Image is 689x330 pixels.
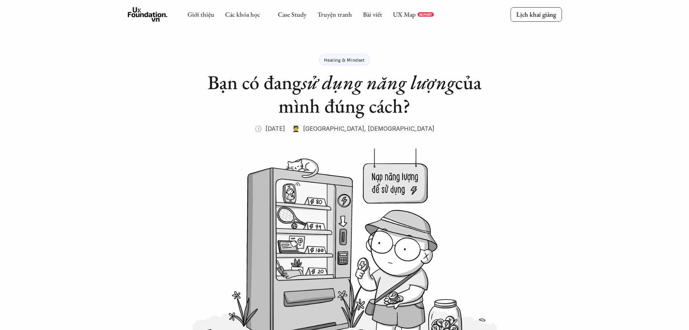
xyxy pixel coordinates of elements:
[301,70,455,95] em: sử dụng năng lượng
[255,123,285,134] p: 🕔 [DATE]
[292,123,364,134] p: 🧑‍🎓 [GEOGRAPHIC_DATA]
[324,57,365,62] p: Healing & Mindset
[419,12,432,17] p: REPORT
[317,10,352,18] a: Truyện tranh
[187,10,214,18] a: Giới thiệu
[510,7,562,21] a: Lịch khai giảng
[363,10,382,18] a: Bài viết
[364,123,434,134] p: , [DEMOGRAPHIC_DATA]
[393,10,416,18] a: UX Map
[200,71,489,118] h1: Bạn có đang của mình đúng cách?
[278,10,306,18] a: Case Study
[417,12,434,17] a: REPORT
[225,10,260,18] a: Các khóa học
[516,10,556,18] p: Lịch khai giảng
